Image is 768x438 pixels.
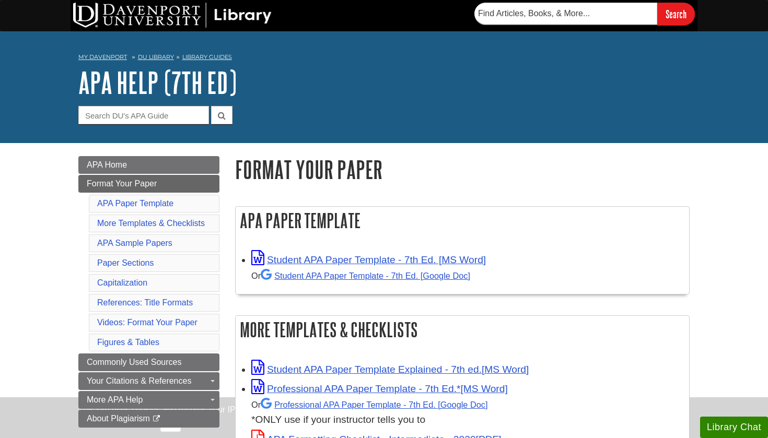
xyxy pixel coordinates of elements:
[138,53,174,61] a: DU Library
[97,219,205,228] a: More Templates & Checklists
[97,318,197,327] a: Videos: Format Your Paper
[87,395,143,404] span: More APA Help
[97,199,173,208] a: APA Paper Template
[87,414,150,423] span: About Plagiarism
[152,416,161,422] i: This link opens in a new window
[87,179,157,188] span: Format Your Paper
[235,156,690,183] h1: Format Your Paper
[236,207,689,234] h2: APA Paper Template
[78,156,219,174] a: APA Home
[78,175,219,193] a: Format Your Paper
[97,239,172,247] a: APA Sample Papers
[78,50,690,67] nav: breadcrumb
[97,258,154,267] a: Paper Sections
[78,53,127,62] a: My Davenport
[236,316,689,344] h2: More Templates & Checklists
[251,397,684,428] div: *ONLY use if your instructor tells you to
[97,298,193,307] a: References: Title Formats
[251,271,470,280] small: Or
[251,383,508,394] a: Link opens in new window
[97,278,147,287] a: Capitalization
[87,376,191,385] span: Your Citations & References
[657,3,695,25] input: Search
[87,160,127,169] span: APA Home
[251,254,486,265] a: Link opens in new window
[182,53,232,61] a: Library Guides
[78,156,219,428] div: Guide Page Menu
[87,358,181,366] span: Commonly Used Sources
[261,271,470,280] a: Student APA Paper Template - 7th Ed. [Google Doc]
[78,353,219,371] a: Commonly Used Sources
[78,410,219,428] a: About Plagiarism
[700,417,768,438] button: Library Chat
[78,372,219,390] a: Your Citations & References
[251,364,529,375] a: Link opens in new window
[261,400,487,409] a: Professional APA Paper Template - 7th Ed.
[78,66,237,99] a: APA Help (7th Ed)
[251,400,487,409] small: Or
[474,3,695,25] form: Searches DU Library's articles, books, and more
[97,338,159,347] a: Figures & Tables
[78,106,209,124] input: Search DU's APA Guide
[78,391,219,409] a: More APA Help
[73,3,272,28] img: DU Library
[474,3,657,25] input: Find Articles, Books, & More...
